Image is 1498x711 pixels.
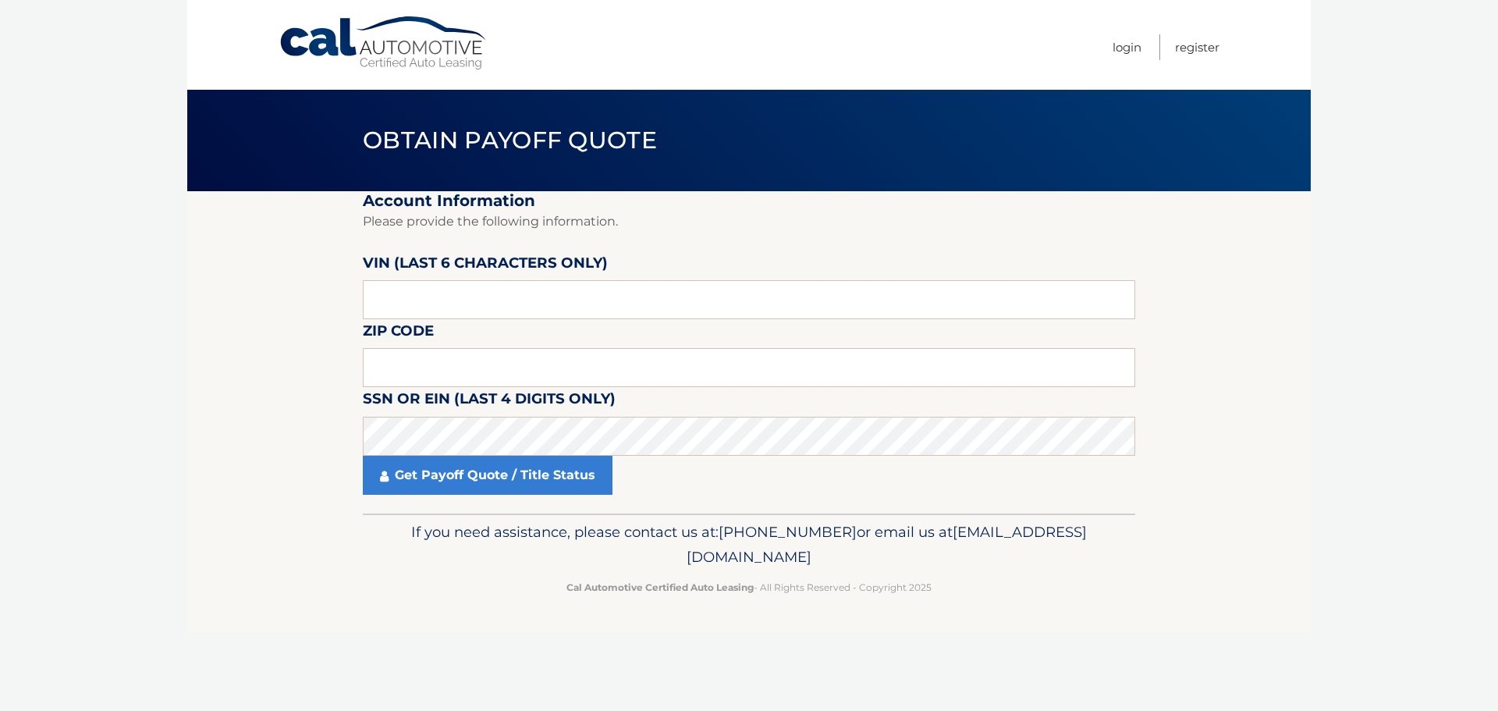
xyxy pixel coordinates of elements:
span: Obtain Payoff Quote [363,126,657,155]
span: [PHONE_NUMBER] [719,523,857,541]
strong: Cal Automotive Certified Auto Leasing [566,581,754,593]
a: Get Payoff Quote / Title Status [363,456,612,495]
p: - All Rights Reserved - Copyright 2025 [373,579,1125,595]
label: VIN (last 6 characters only) [363,251,608,280]
label: Zip Code [363,319,434,348]
label: SSN or EIN (last 4 digits only) [363,387,616,416]
h2: Account Information [363,191,1135,211]
p: If you need assistance, please contact us at: or email us at [373,520,1125,570]
a: Login [1113,34,1141,60]
p: Please provide the following information. [363,211,1135,233]
a: Register [1175,34,1219,60]
a: Cal Automotive [279,16,489,71]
